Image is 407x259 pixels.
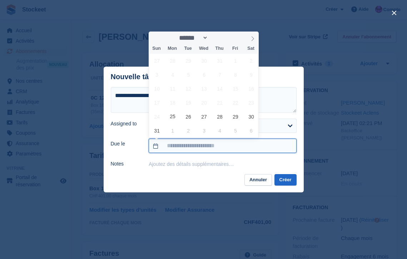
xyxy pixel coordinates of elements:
[150,68,164,82] span: August 3, 2025
[229,96,243,110] span: August 22, 2025
[197,96,211,110] span: August 20, 2025
[244,54,258,68] span: August 2, 2025
[274,174,297,186] button: Créer
[213,110,227,124] span: August 28, 2025
[196,46,212,51] span: Wed
[111,160,140,168] label: Notes
[213,68,227,82] span: August 7, 2025
[182,68,195,82] span: August 5, 2025
[164,46,180,51] span: Mon
[150,54,164,68] span: July 27, 2025
[388,7,400,19] button: close
[197,82,211,96] span: August 13, 2025
[213,82,227,96] span: August 14, 2025
[182,82,195,96] span: August 12, 2025
[182,124,195,138] span: September 2, 2025
[197,124,211,138] span: September 3, 2025
[166,82,180,96] span: August 11, 2025
[182,54,195,68] span: July 29, 2025
[111,120,140,128] label: Assigned to
[111,140,140,148] label: Due le
[197,54,211,68] span: July 30, 2025
[244,68,258,82] span: August 9, 2025
[149,46,164,51] span: Sun
[229,124,243,138] span: September 5, 2025
[197,68,211,82] span: August 6, 2025
[244,110,258,124] span: August 30, 2025
[229,54,243,68] span: August 1, 2025
[229,82,243,96] span: August 15, 2025
[111,73,253,81] div: Nouvelle tâche pour l'abonnement #54509
[166,110,180,124] span: August 25, 2025
[197,110,211,124] span: August 27, 2025
[229,110,243,124] span: August 29, 2025
[208,34,230,42] input: Year
[150,96,164,110] span: August 17, 2025
[244,96,258,110] span: August 23, 2025
[177,34,208,42] select: Month
[182,96,195,110] span: August 19, 2025
[166,96,180,110] span: August 18, 2025
[182,110,195,124] span: August 26, 2025
[166,54,180,68] span: July 28, 2025
[244,82,258,96] span: August 16, 2025
[212,46,227,51] span: Thu
[213,96,227,110] span: August 21, 2025
[166,68,180,82] span: August 4, 2025
[150,82,164,96] span: August 10, 2025
[244,124,258,138] span: September 6, 2025
[180,46,196,51] span: Tue
[149,161,234,167] button: Ajoutez des détails supplémentaires…
[150,124,164,138] span: August 31, 2025
[229,68,243,82] span: August 8, 2025
[243,46,259,51] span: Sat
[213,124,227,138] span: September 4, 2025
[150,110,164,124] span: August 24, 2025
[244,174,272,186] button: Annuler
[227,46,243,51] span: Fri
[213,54,227,68] span: July 31, 2025
[166,124,180,138] span: September 1, 2025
